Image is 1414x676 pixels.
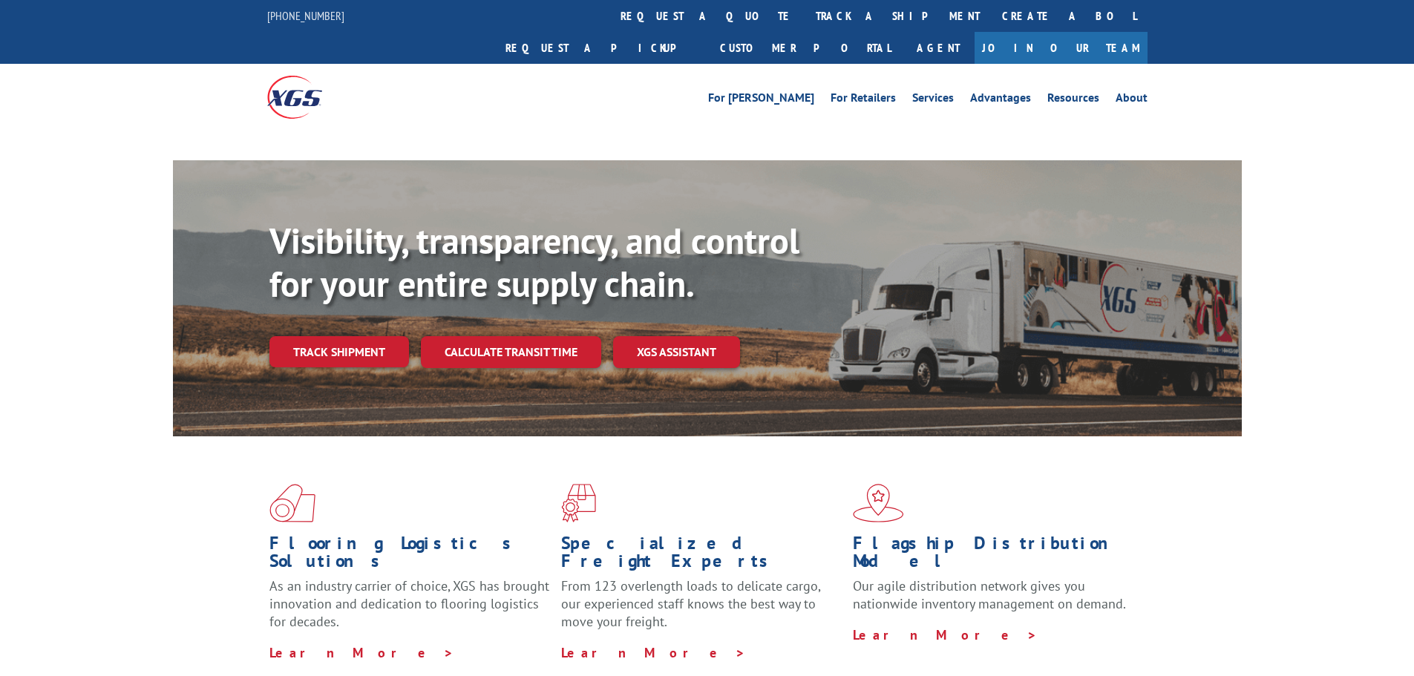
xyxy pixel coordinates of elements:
[853,534,1133,577] h1: Flagship Distribution Model
[561,484,596,522] img: xgs-icon-focused-on-flooring-red
[269,644,454,661] a: Learn More >
[269,534,550,577] h1: Flooring Logistics Solutions
[561,577,842,643] p: From 123 overlength loads to delicate cargo, our experienced staff knows the best way to move you...
[269,484,315,522] img: xgs-icon-total-supply-chain-intelligence-red
[561,644,746,661] a: Learn More >
[421,336,601,368] a: Calculate transit time
[561,534,842,577] h1: Specialized Freight Experts
[902,32,975,64] a: Agent
[1116,92,1148,108] a: About
[853,626,1038,643] a: Learn More >
[269,217,799,306] b: Visibility, transparency, and control for your entire supply chain.
[853,577,1126,612] span: Our agile distribution network gives you nationwide inventory management on demand.
[494,32,709,64] a: Request a pickup
[613,336,740,368] a: XGS ASSISTANT
[831,92,896,108] a: For Retailers
[708,92,814,108] a: For [PERSON_NAME]
[970,92,1031,108] a: Advantages
[853,484,904,522] img: xgs-icon-flagship-distribution-model-red
[912,92,954,108] a: Services
[1047,92,1099,108] a: Resources
[269,577,549,630] span: As an industry carrier of choice, XGS has brought innovation and dedication to flooring logistics...
[975,32,1148,64] a: Join Our Team
[267,8,344,23] a: [PHONE_NUMBER]
[709,32,902,64] a: Customer Portal
[269,336,409,367] a: Track shipment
